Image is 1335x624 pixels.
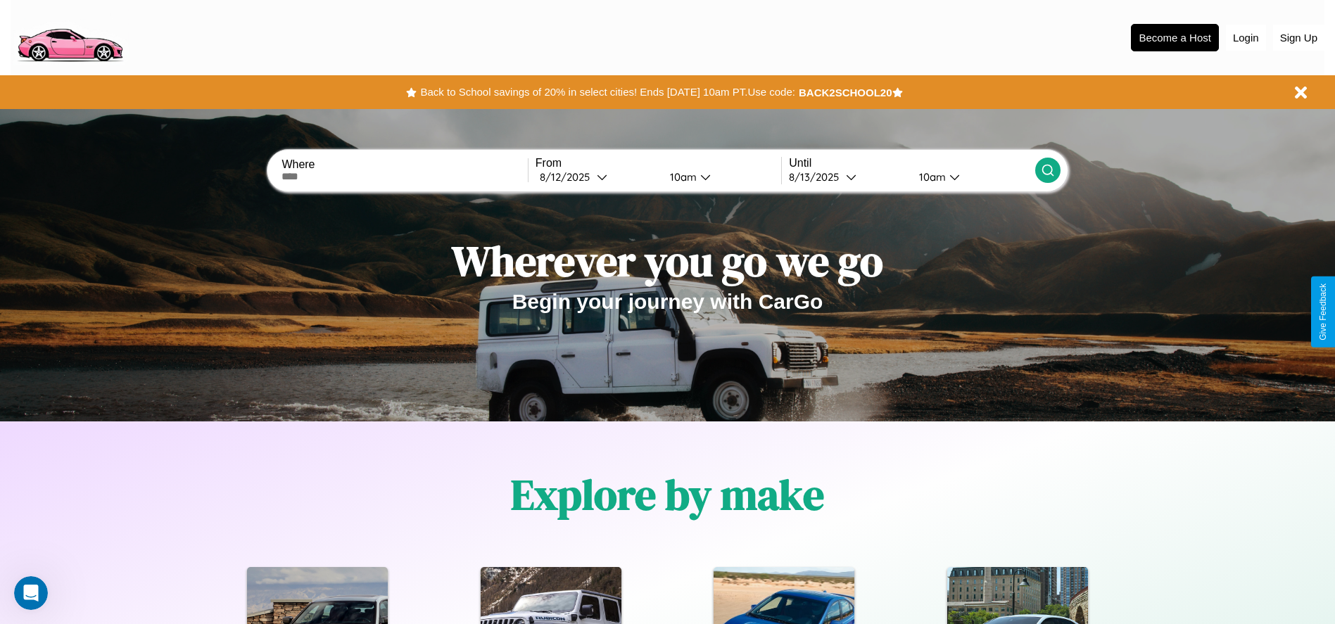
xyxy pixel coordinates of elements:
[1131,24,1219,51] button: Become a Host
[511,466,824,523] h1: Explore by make
[799,87,892,98] b: BACK2SCHOOL20
[417,82,798,102] button: Back to School savings of 20% in select cities! Ends [DATE] 10am PT.Use code:
[659,170,782,184] button: 10am
[1226,25,1266,51] button: Login
[1273,25,1324,51] button: Sign Up
[663,170,700,184] div: 10am
[540,170,597,184] div: 8 / 12 / 2025
[536,157,781,170] label: From
[1318,284,1328,340] div: Give Feedback
[908,170,1035,184] button: 10am
[912,170,949,184] div: 10am
[789,170,846,184] div: 8 / 13 / 2025
[281,158,527,171] label: Where
[11,7,129,65] img: logo
[14,576,48,610] iframe: Intercom live chat
[536,170,659,184] button: 8/12/2025
[789,157,1035,170] label: Until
